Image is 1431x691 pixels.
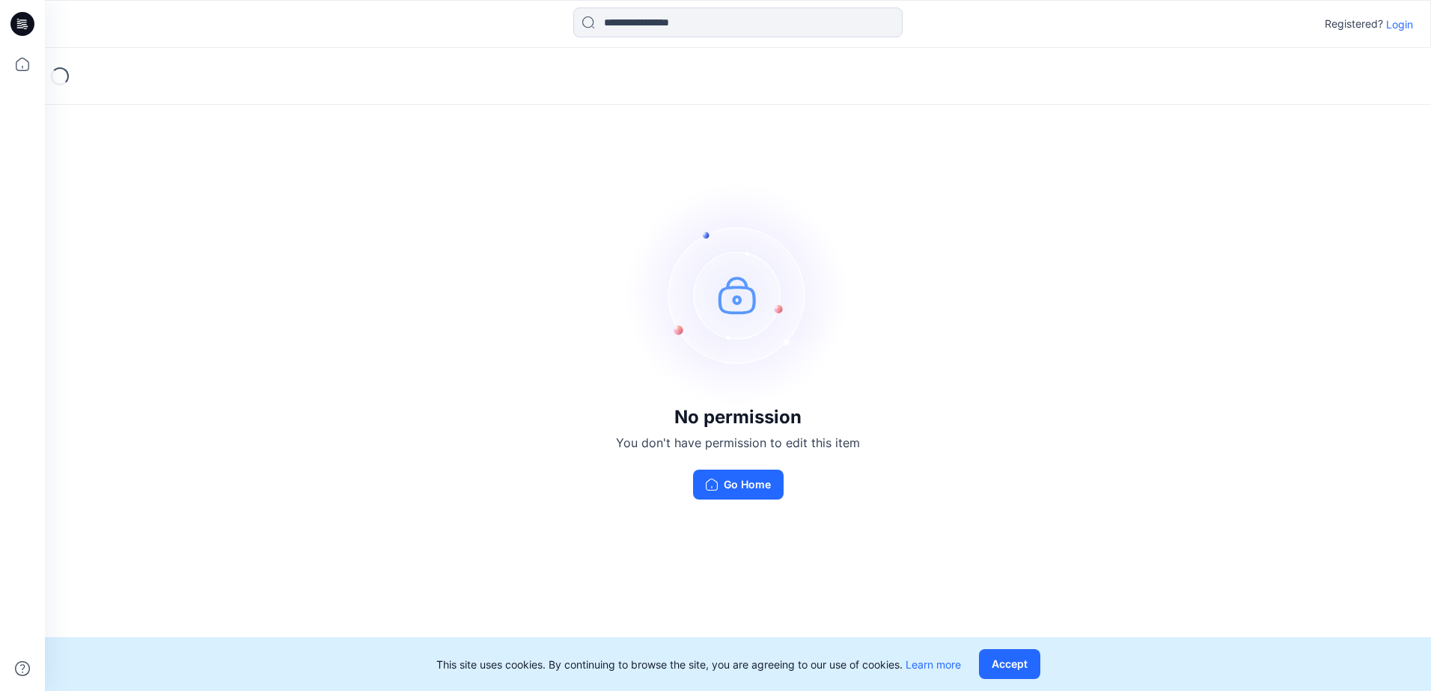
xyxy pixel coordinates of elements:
p: Login [1386,16,1413,32]
button: Accept [979,649,1040,679]
h3: No permission [616,407,860,428]
p: You don't have permission to edit this item [616,434,860,452]
p: Registered? [1325,15,1383,33]
p: This site uses cookies. By continuing to browse the site, you are agreeing to our use of cookies. [436,657,961,672]
button: Go Home [693,470,784,500]
img: no-perm.svg [626,182,850,407]
a: Learn more [906,658,961,671]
